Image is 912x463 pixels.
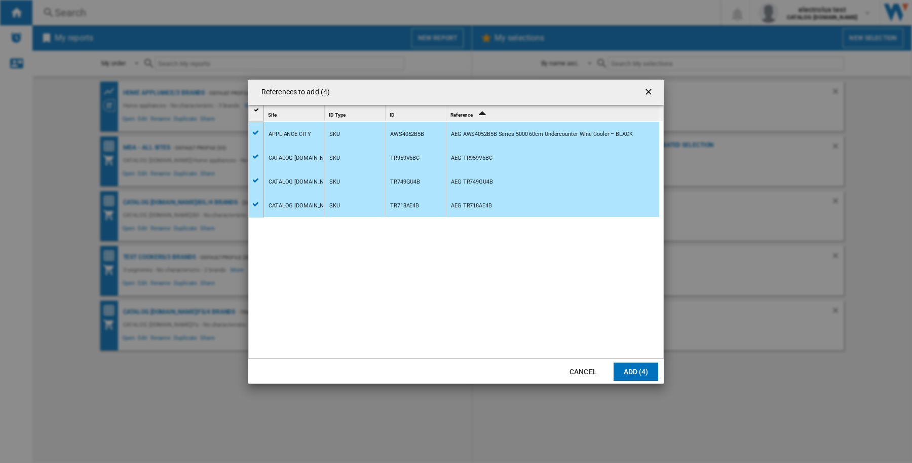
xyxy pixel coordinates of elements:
[448,105,659,121] div: Reference Sort Ascending
[390,112,395,118] span: ID
[329,194,340,218] div: SKU
[329,112,346,118] span: ID Type
[256,87,330,97] h4: References to add (4)
[451,194,492,218] div: AEG TR718AE4B
[329,147,340,170] div: SKU
[327,105,385,121] div: ID Type Sort None
[390,147,420,170] div: TR959V6BC
[269,194,337,218] div: CATALOG [DOMAIN_NAME]
[451,147,492,170] div: AEG TR959V6BC
[614,363,658,381] button: Add (4)
[268,112,277,118] span: Site
[390,170,420,194] div: TR749GU4B
[451,170,493,194] div: AEG TR749GU4B
[269,123,311,146] div: APPLIANCE CITY
[327,105,385,121] div: Sort None
[561,363,605,381] button: Cancel
[390,123,424,146] div: AWS4052B5B
[269,147,337,170] div: CATALOG [DOMAIN_NAME]
[329,123,340,146] div: SKU
[390,194,419,218] div: TR718AE4B
[448,105,659,121] div: Sort Ascending
[266,105,324,121] div: Sort None
[474,112,490,118] span: Sort Ascending
[266,105,324,121] div: Site Sort None
[450,112,473,118] span: Reference
[388,105,446,121] div: Sort None
[451,123,633,146] div: AEG AWS4052B5B Series 5000 60cm Undercounter Wine Cooler – BLACK
[639,82,660,102] button: getI18NText('BUTTONS.CLOSE_DIALOG')
[329,170,340,194] div: SKU
[269,170,337,194] div: CATALOG [DOMAIN_NAME]
[643,87,656,99] ng-md-icon: getI18NText('BUTTONS.CLOSE_DIALOG')
[388,105,446,121] div: ID Sort None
